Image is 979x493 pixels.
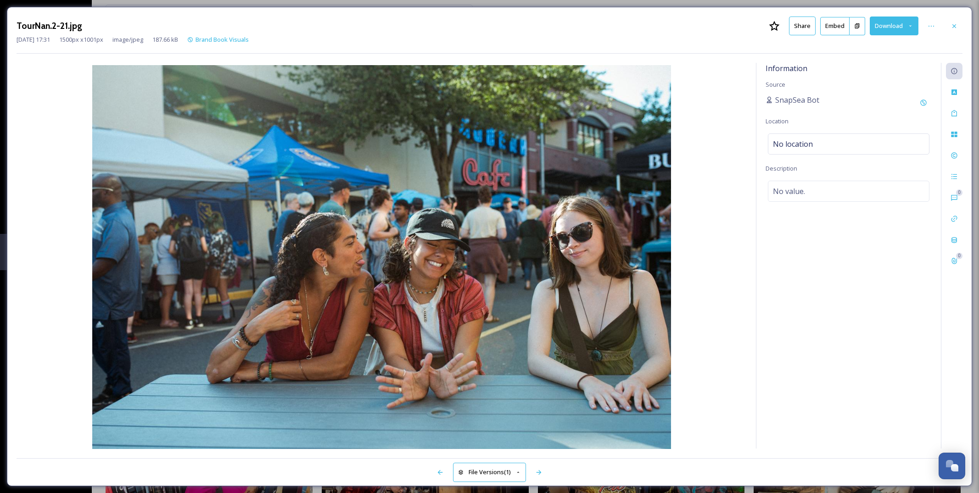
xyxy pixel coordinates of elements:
span: 187.66 kB [152,35,178,44]
img: 1n2lq6wR4W0GOFEeUdeNkz-mxG_olZWqq.jpg [17,65,747,451]
span: 1500 px x 1001 px [59,35,103,44]
button: Embed [820,17,850,35]
button: Open Chat [939,453,965,479]
span: [DATE] 17:31 [17,35,50,44]
span: image/jpeg [112,35,143,44]
h3: TourNan.2-21.jpg [17,19,82,33]
div: 0 [956,189,962,196]
span: No value. [773,186,805,197]
div: 0 [956,253,962,259]
span: Brand Book Visuals [196,35,249,44]
span: No location [773,138,813,150]
span: Description [766,164,797,172]
button: Download [870,17,918,35]
span: Information [766,63,807,73]
span: Location [766,117,789,125]
button: Share [789,17,816,35]
span: Source [766,80,785,89]
span: SnapSea Bot [775,94,819,105]
button: File Versions(1) [453,463,526,482]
